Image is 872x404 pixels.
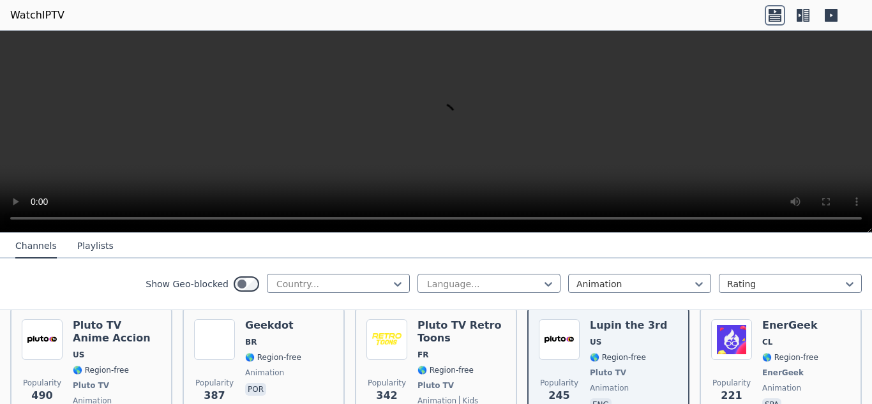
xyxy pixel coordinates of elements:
[417,365,474,375] span: 🌎 Region-free
[73,350,84,360] span: US
[366,319,407,360] img: Pluto TV Retro Toons
[762,368,804,378] span: EnerGeek
[376,388,397,403] span: 342
[539,319,580,360] img: Lupin the 3rd
[73,319,161,345] h6: Pluto TV Anime Accion
[712,378,751,388] span: Popularity
[590,352,646,363] span: 🌎 Region-free
[762,319,818,332] h6: EnerGeek
[417,350,428,360] span: FR
[10,8,64,23] a: WatchIPTV
[590,337,601,347] span: US
[762,352,818,363] span: 🌎 Region-free
[721,388,742,403] span: 221
[245,352,301,363] span: 🌎 Region-free
[245,319,301,332] h6: Geekdot
[762,337,772,347] span: CL
[146,278,229,290] label: Show Geo-blocked
[31,388,52,403] span: 490
[204,388,225,403] span: 387
[540,378,578,388] span: Popularity
[711,319,752,360] img: EnerGeek
[23,378,61,388] span: Popularity
[195,378,234,388] span: Popularity
[417,319,506,345] h6: Pluto TV Retro Toons
[77,234,114,258] button: Playlists
[245,337,257,347] span: BR
[368,378,406,388] span: Popularity
[73,365,129,375] span: 🌎 Region-free
[22,319,63,360] img: Pluto TV Anime Accion
[15,234,57,258] button: Channels
[73,380,109,391] span: Pluto TV
[245,368,284,378] span: animation
[548,388,569,403] span: 245
[590,319,667,332] h6: Lupin the 3rd
[590,368,626,378] span: Pluto TV
[762,383,801,393] span: animation
[417,380,454,391] span: Pluto TV
[245,383,266,396] p: por
[194,319,235,360] img: Geekdot
[590,383,629,393] span: animation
